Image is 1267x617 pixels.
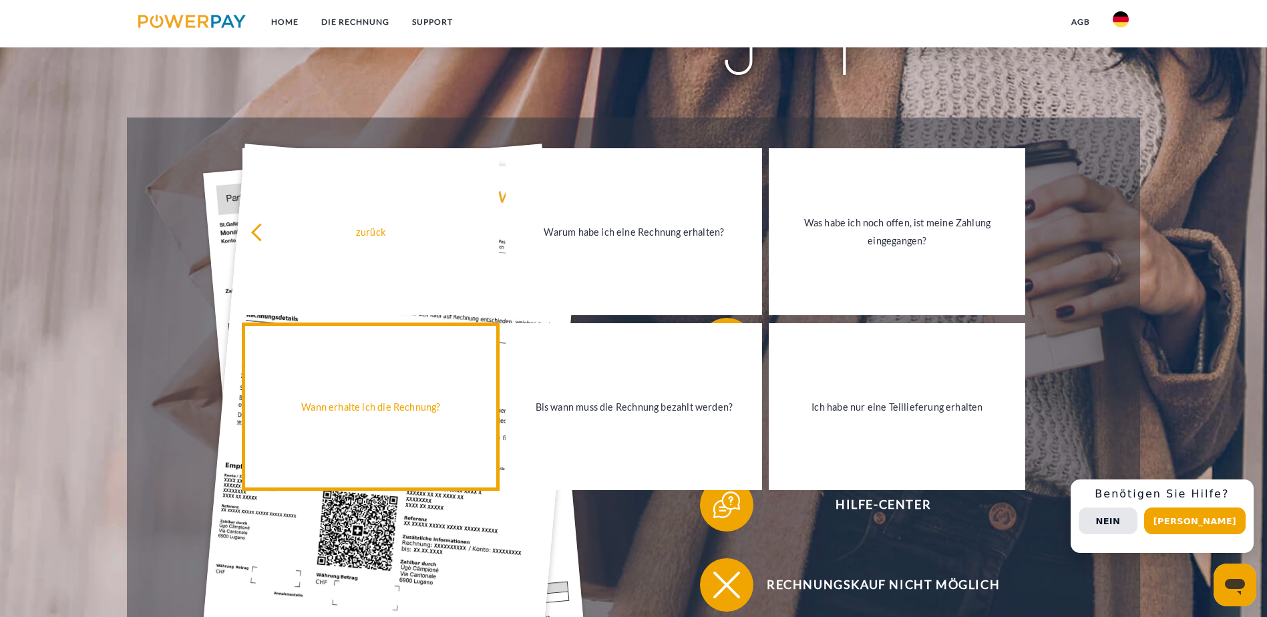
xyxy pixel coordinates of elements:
[1079,507,1137,534] button: Nein
[138,15,246,28] img: logo-powerpay.svg
[514,397,754,415] div: Bis wann muss die Rechnung bezahlt werden?
[1144,507,1246,534] button: [PERSON_NAME]
[710,488,743,522] img: qb_help.svg
[1113,11,1129,27] img: de
[260,10,310,34] a: Home
[719,478,1047,532] span: Hilfe-Center
[719,558,1047,612] span: Rechnungskauf nicht möglich
[1071,479,1254,553] div: Schnellhilfe
[777,214,1017,250] div: Was habe ich noch offen, ist meine Zahlung eingegangen?
[250,223,491,241] div: zurück
[1060,10,1101,34] a: agb
[250,397,491,415] div: Wann erhalte ich die Rechnung?
[401,10,464,34] a: SUPPORT
[1214,564,1256,606] iframe: Schaltfläche zum Öffnen des Messaging-Fensters
[710,568,743,602] img: qb_close.svg
[700,558,1047,612] button: Rechnungskauf nicht möglich
[1079,487,1246,501] h3: Benötigen Sie Hilfe?
[769,148,1025,315] a: Was habe ich noch offen, ist meine Zahlung eingegangen?
[310,10,401,34] a: DIE RECHNUNG
[700,478,1047,532] button: Hilfe-Center
[777,397,1017,415] div: Ich habe nur eine Teillieferung erhalten
[514,223,754,241] div: Warum habe ich eine Rechnung erhalten?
